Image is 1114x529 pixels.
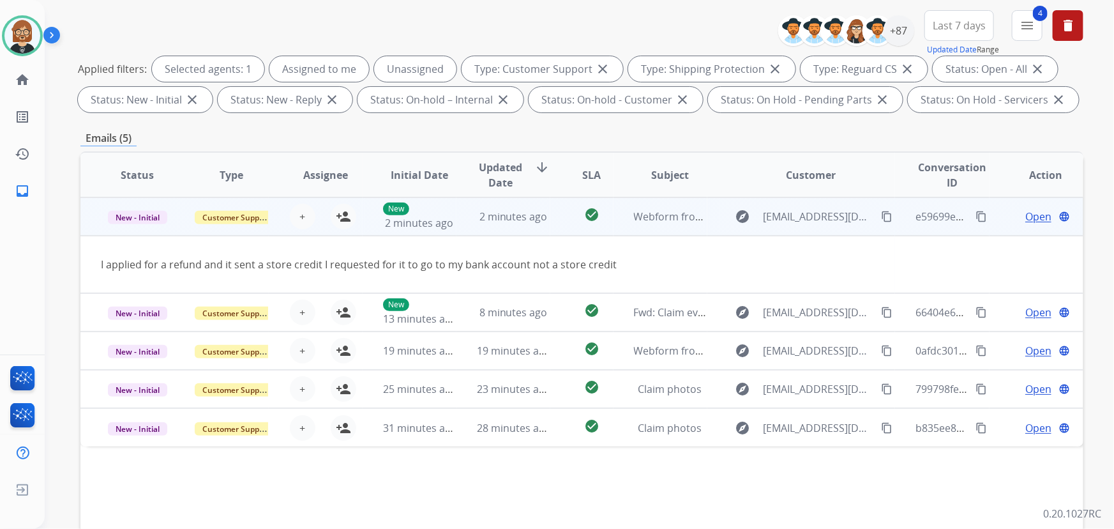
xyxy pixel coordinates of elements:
[336,209,351,224] mat-icon: person_add
[933,23,986,28] span: Last 7 days
[764,343,875,358] span: [EMAIL_ADDRESS][DOMAIN_NAME]
[975,422,987,434] mat-icon: content_copy
[735,343,751,358] mat-icon: explore
[195,345,278,358] span: Customer Support
[152,56,264,82] div: Selected agents: 1
[121,167,154,183] span: Status
[1051,92,1066,107] mat-icon: close
[975,383,987,395] mat-icon: content_copy
[915,382,1107,396] span: 799798fe-0ecd-4368-beae-3daed047a5ff
[1033,6,1048,21] span: 4
[595,61,610,77] mat-icon: close
[634,344,923,358] span: Webform from [EMAIL_ADDRESS][DOMAIN_NAME] on [DATE]
[336,420,351,436] mat-icon: person_add
[975,345,987,356] mat-icon: content_copy
[78,61,147,77] p: Applied filters:
[651,167,689,183] span: Subject
[1060,18,1076,33] mat-icon: delete
[584,379,599,395] mat-icon: check_circle
[1012,10,1042,41] button: 4
[708,87,903,112] div: Status: On Hold - Pending Parts
[15,183,30,199] mat-icon: inbox
[975,211,987,222] mat-icon: content_copy
[269,56,369,82] div: Assigned to me
[915,210,1109,224] span: e59699ee-a449-4f0a-855c-00e6767e1933
[1030,61,1045,77] mat-icon: close
[477,344,551,358] span: 19 minutes ago
[220,167,243,183] span: Type
[1025,305,1051,320] span: Open
[299,420,305,436] span: +
[582,167,601,183] span: SLA
[764,305,875,320] span: [EMAIL_ADDRESS][DOMAIN_NAME]
[881,307,892,318] mat-icon: content_copy
[383,344,457,358] span: 19 minutes ago
[195,422,278,436] span: Customer Support
[584,303,599,318] mat-icon: check_circle
[1058,307,1070,318] mat-icon: language
[383,203,409,215] p: New
[101,257,875,272] div: I applied for a refund and it sent a store credit I requested for it to go to my bank account not...
[767,61,783,77] mat-icon: close
[1025,209,1051,224] span: Open
[915,305,1105,319] span: 66404e67-79ef-4266-bfea-f1a6692bc635
[290,415,315,441] button: +
[218,87,352,112] div: Status: New - Reply
[78,87,213,112] div: Status: New - Initial
[383,298,409,311] p: New
[584,341,599,356] mat-icon: check_circle
[764,381,875,397] span: [EMAIL_ADDRESS][DOMAIN_NAME]
[908,87,1079,112] div: Status: On Hold - Servicers
[638,421,702,435] span: Claim photos
[195,383,278,397] span: Customer Support
[881,345,892,356] mat-icon: content_copy
[881,211,892,222] mat-icon: content_copy
[385,216,453,230] span: 2 minutes ago
[1025,420,1051,436] span: Open
[1058,211,1070,222] mat-icon: language
[290,338,315,364] button: +
[735,420,751,436] mat-icon: explore
[881,422,892,434] mat-icon: content_copy
[324,92,340,107] mat-icon: close
[383,382,457,396] span: 25 minutes ago
[15,109,30,125] mat-icon: list_alt
[875,92,890,107] mat-icon: close
[383,312,457,326] span: 13 minutes ago
[290,204,315,229] button: +
[1025,381,1051,397] span: Open
[290,376,315,402] button: +
[735,305,751,320] mat-icon: explore
[990,153,1083,197] th: Action
[584,207,599,222] mat-icon: check_circle
[1020,18,1035,33] mat-icon: menu
[290,300,315,325] button: +
[495,92,511,107] mat-icon: close
[881,383,892,395] mat-icon: content_copy
[479,210,548,224] span: 2 minutes ago
[303,167,348,183] span: Assignee
[634,305,730,319] span: Fwd: Claim evidence
[915,344,1110,358] span: 0afdc301-444c-4aad-8173-4a0ce285b9e4
[884,15,914,46] div: +87
[1025,343,1051,358] span: Open
[299,343,305,358] span: +
[479,305,548,319] span: 8 minutes ago
[638,382,702,396] span: Claim photos
[927,44,999,55] span: Range
[336,381,351,397] mat-icon: person_add
[391,167,448,183] span: Initial Date
[933,56,1058,82] div: Status: Open - All
[184,92,200,107] mat-icon: close
[477,382,551,396] span: 23 minutes ago
[675,92,690,107] mat-icon: close
[15,146,30,162] mat-icon: history
[336,305,351,320] mat-icon: person_add
[924,10,994,41] button: Last 7 days
[764,209,875,224] span: [EMAIL_ADDRESS][DOMAIN_NAME]
[358,87,523,112] div: Status: On-hold – Internal
[195,211,278,224] span: Customer Support
[15,72,30,88] mat-icon: home
[108,307,167,320] span: New - Initial
[584,418,599,434] mat-icon: check_circle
